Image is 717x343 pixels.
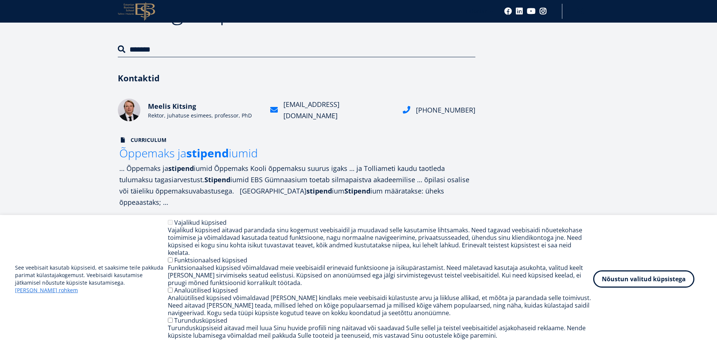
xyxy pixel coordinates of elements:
[118,99,140,121] img: Meelis Kitsing
[516,8,523,15] a: Linkedin
[204,175,230,184] strong: Stipend
[174,218,227,227] label: Vajalikud küpsised
[283,99,393,121] div: [EMAIL_ADDRESS][DOMAIN_NAME]
[168,264,593,287] div: Funktsionaalsed küpsised võimaldavad meie veebisaidil erinevaid funktsioone ja isikupärastamist. ...
[344,186,370,195] strong: Stipend
[186,145,229,161] strong: stipend
[15,287,78,294] a: [PERSON_NAME] rohkem
[527,8,536,15] a: Youtube
[174,256,247,264] label: Funktsionaalsed küpsised
[593,270,694,288] button: Nõustun valitud küpsistega
[539,8,547,15] a: Instagram
[174,286,238,294] label: Analüütilised küpsised
[148,112,261,119] div: Rektor, juhatuse esimees, professor, PhD
[148,102,196,111] span: Meelis Kitsing
[15,264,168,294] p: See veebisait kasutab küpsiseid, et saaksime teile pakkuda parimat külastajakogemust. Veebisaidi ...
[119,136,166,144] span: Curriculum
[168,226,593,256] div: Vajalikud küpsised aitavad parandada sinu kogemust veebisaidil ja muudavad selle kasutamise lihts...
[118,72,475,84] h3: Kontaktid
[174,316,227,325] label: Turundusküpsised
[119,163,477,208] div: … Õppemaks ja iumid Õppemaks Kooli õppemaksu suurus igaks … ja Tolliameti kaudu taotleda tulumaks...
[306,186,332,195] strong: stipend
[168,164,194,173] strong: stipend
[416,104,475,116] div: [PHONE_NUMBER]
[168,294,593,317] div: Analüütilised küpsised võimaldavad [PERSON_NAME] kindlaks meie veebisaidi külastuste arvu ja liik...
[119,145,258,161] span: Õppemaks ja iumid
[168,324,593,339] div: Turundusküpsiseid aitavad meil luua Sinu huvide profiili ning näitavad või saadavad Sulle sellel ...
[504,8,512,15] a: Facebook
